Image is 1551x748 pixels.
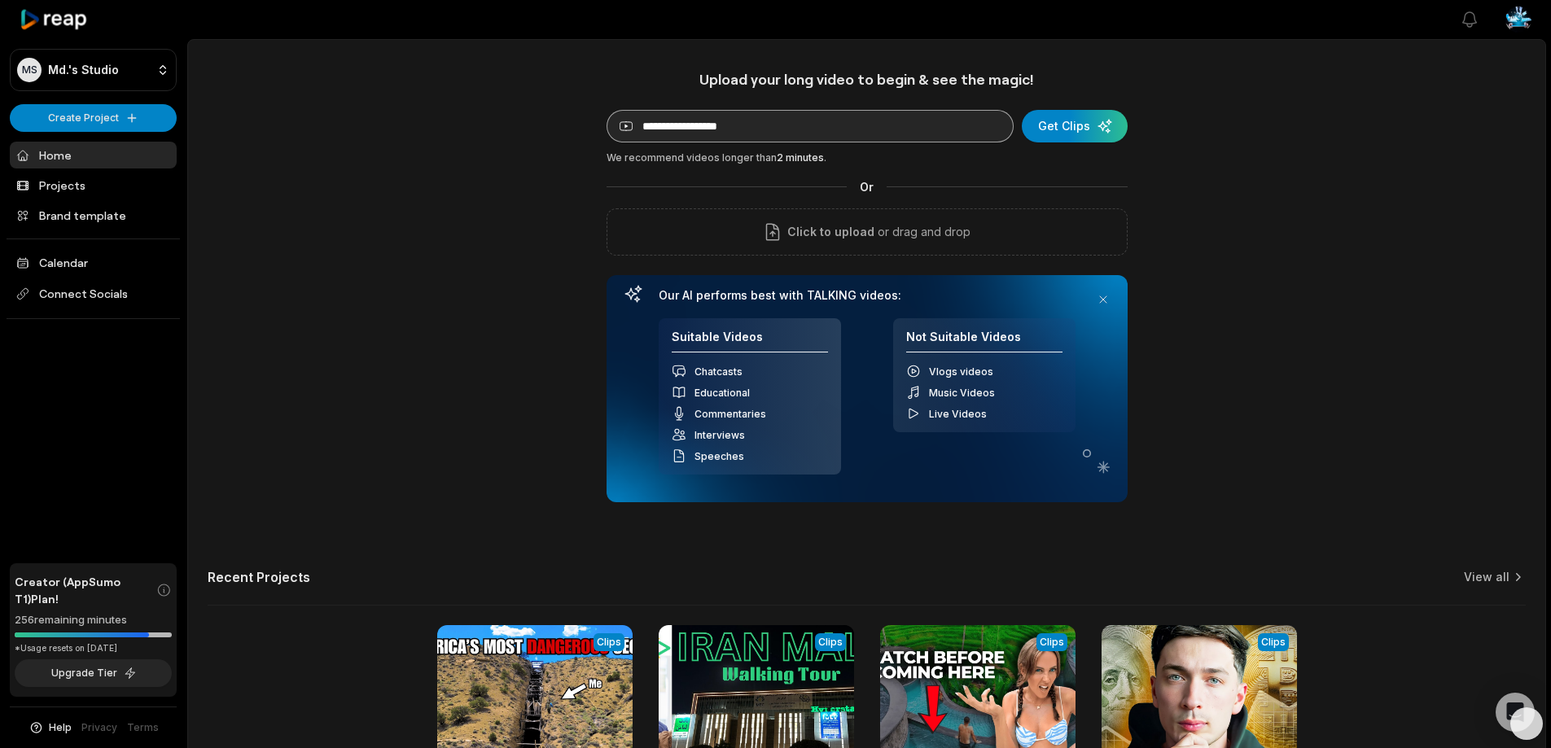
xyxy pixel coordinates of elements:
span: Music Videos [929,387,995,399]
div: Open Intercom Messenger [1496,693,1535,732]
div: MS [17,58,42,82]
span: Or [847,178,887,195]
button: Get Clips [1022,110,1128,142]
span: Live Videos [929,408,987,420]
span: Vlogs videos [929,365,993,378]
span: Creator (AppSumo T1) Plan! [15,573,156,607]
button: Create Project [10,104,177,132]
div: *Usage resets on [DATE] [15,642,172,654]
span: Connect Socials [10,279,177,308]
h1: Upload your long video to begin & see the magic! [607,70,1128,89]
a: Brand template [10,202,177,229]
a: Projects [10,172,177,199]
h4: Suitable Videos [672,330,828,353]
div: 256 remaining minutes [15,612,172,628]
span: Educational [694,387,750,399]
p: or drag and drop [874,222,970,242]
span: Commentaries [694,408,766,420]
button: Help [28,720,72,735]
div: We recommend videos longer than . [607,151,1128,165]
span: Click to upload [787,222,874,242]
a: Privacy [81,720,117,735]
span: Help [49,720,72,735]
a: Terms [127,720,159,735]
a: Home [10,142,177,168]
h4: Not Suitable Videos [906,330,1062,353]
h2: Recent Projects [208,569,310,585]
a: Calendar [10,249,177,276]
p: Md.'s Studio [48,63,119,77]
span: Chatcasts [694,365,743,378]
span: Interviews [694,429,745,441]
button: Upgrade Tier [15,659,172,687]
span: 2 minutes [777,151,824,164]
a: View all [1464,569,1509,585]
h3: Our AI performs best with TALKING videos: [659,288,1076,303]
span: Speeches [694,450,744,462]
